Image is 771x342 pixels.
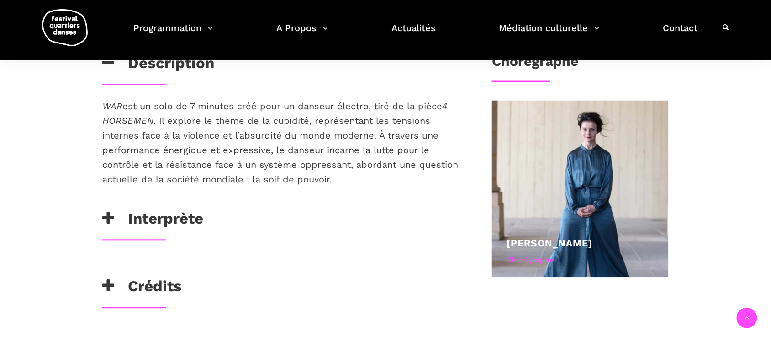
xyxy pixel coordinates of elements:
a: Médiation culturelle [499,20,600,47]
a: Actualités [392,20,436,47]
h3: Interprète [102,210,203,233]
a: Contact [663,20,698,47]
h3: Crédits [102,278,182,300]
em: 4 HORSEMEN [102,101,447,127]
h3: Description [102,54,214,77]
img: logo-fqd-med [42,9,88,46]
span: est un solo de 7 minutes créé pour un danseur électro, tiré de la pièce . Il explore le thème de ... [102,101,458,185]
a: Programmation [133,20,213,47]
a: A Propos [276,20,328,47]
a: [PERSON_NAME] [507,238,592,249]
h3: Chorégraphe [492,53,578,76]
div: Chorégraphe [507,255,654,267]
em: WAR [102,101,122,112]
